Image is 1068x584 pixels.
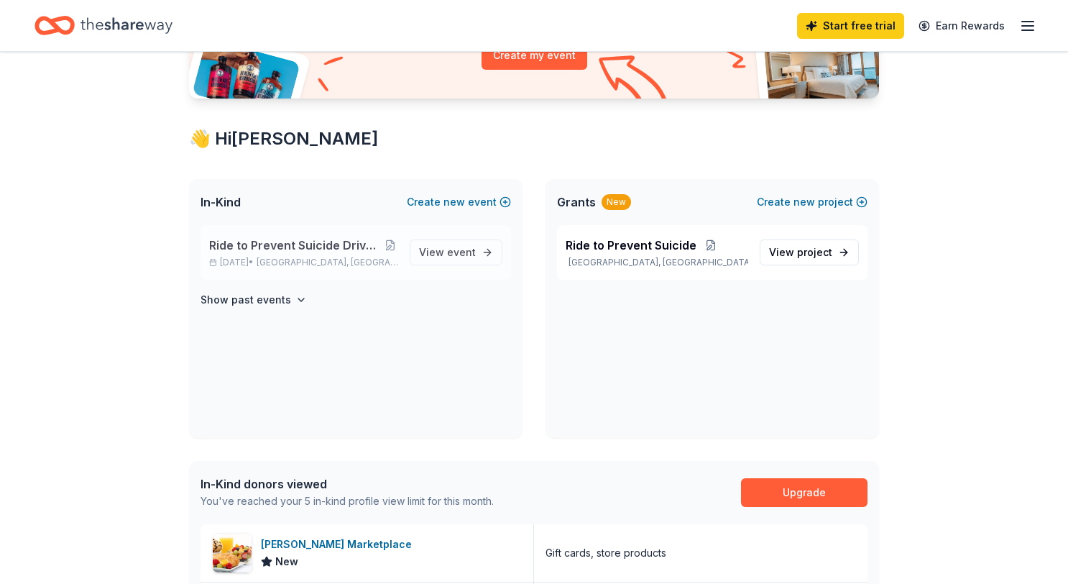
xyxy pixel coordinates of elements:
h4: Show past events [201,291,291,309]
a: Upgrade [741,478,867,507]
img: Image for Lee's Marketplace [213,534,252,572]
span: New [275,553,298,570]
a: View event [410,239,502,265]
p: [GEOGRAPHIC_DATA], [GEOGRAPHIC_DATA] [566,257,748,268]
div: [PERSON_NAME] Marketplace [261,536,418,553]
span: View [769,244,832,261]
button: Createnewproject [757,193,867,211]
button: Create my event [482,41,587,70]
a: View project [760,239,859,265]
div: 👋 Hi [PERSON_NAME] [189,127,879,150]
button: Show past events [201,291,307,309]
span: new [793,193,815,211]
div: Gift cards, store products [545,544,666,562]
span: Ride to Prevent Suicide Drive Four Life Golf Tournament [209,237,382,254]
span: project [797,246,832,258]
span: Grants [557,193,596,211]
img: Curvy arrow [599,55,671,109]
span: In-Kind [201,193,241,211]
a: Start free trial [797,13,904,39]
a: Earn Rewards [910,13,1013,39]
span: event [447,246,476,258]
span: Ride to Prevent Suicide [566,237,696,254]
button: Createnewevent [407,193,511,211]
p: [DATE] • [209,257,398,268]
span: [GEOGRAPHIC_DATA], [GEOGRAPHIC_DATA] [257,257,398,268]
span: View [419,244,476,261]
span: new [443,193,465,211]
div: In-Kind donors viewed [201,475,494,493]
a: Home [34,9,172,42]
div: You've reached your 5 in-kind profile view limit for this month. [201,493,494,510]
div: New [602,194,631,210]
